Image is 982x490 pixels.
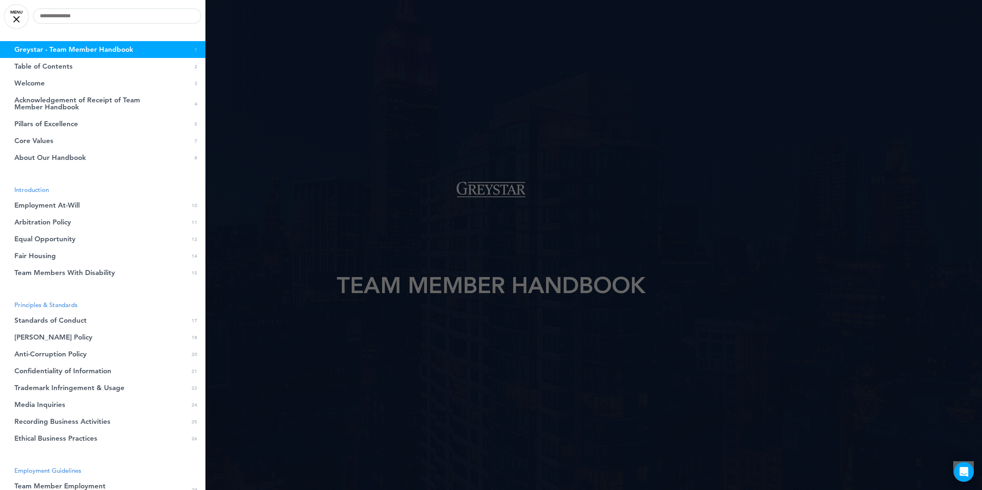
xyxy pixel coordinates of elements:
div: Open Intercom Messenger [954,462,974,482]
span: Media Inquiries [14,401,65,408]
span: 14 [191,252,197,259]
span: 5 [194,120,197,127]
span: Insider Trading Policy [14,334,92,341]
span: 21 [191,367,197,374]
span: 17 [191,317,197,324]
span: Equal Opportunity [14,236,76,243]
span: 25 [191,418,197,425]
span: 10 [191,202,197,209]
span: Anti-Corruption Policy [14,351,87,358]
span: 8 [194,154,197,161]
span: Greystar - Team Member Handbook [14,46,133,53]
span: 15 [191,269,197,276]
span: Trademark Infringement & Usage [14,384,124,391]
span: 1 [194,46,197,53]
span: 22 [191,384,197,391]
span: 20 [191,351,197,358]
span: Arbitration Policy [14,219,71,226]
span: 7 [194,137,197,144]
span: 3 [194,80,197,87]
span: 11 [191,219,197,226]
span: Confidentiality of Information [14,367,111,374]
span: Fair Housing [14,252,56,259]
span: 18 [191,334,197,341]
span: Acknowledgement of Receipt of Team Member Handbook [14,97,150,111]
span: 12 [191,236,197,243]
span: Core Values [14,137,53,144]
span: 26 [191,435,197,442]
span: Recording Business Activities [14,418,111,425]
span: Welcome [14,80,45,87]
span: 2 [194,63,197,70]
span: Standards of Conduct [14,317,87,324]
span: About Our Handbook [14,154,86,161]
span: 4 [194,100,197,107]
span: Employment At-Will [14,202,80,209]
span: Pillars of Excellence [14,120,78,127]
span: Team Members With Disability [14,269,115,276]
span: Ethical Business Practices [14,435,97,442]
span: 24 [191,401,197,408]
a: MENU [4,4,29,29]
span: Table of Contents [14,63,73,70]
